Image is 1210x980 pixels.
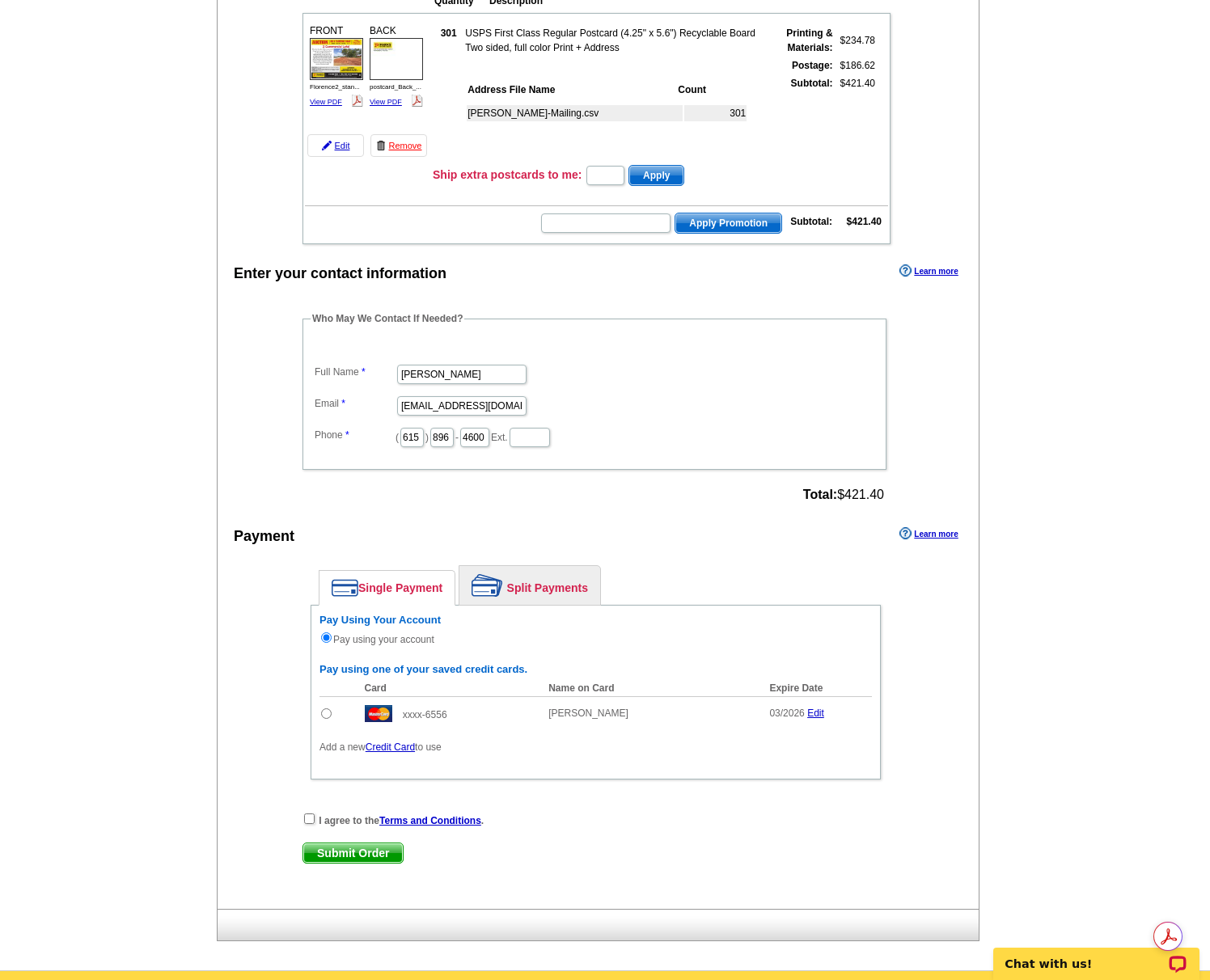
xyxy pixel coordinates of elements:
a: Terms and Conditions [379,815,481,826]
span: [PERSON_NAME] [548,708,628,719]
td: 301 [684,105,747,121]
img: trashcan-icon.gif [376,141,386,150]
td: USPS First Class Regular Postcard (4.25" x 5.6") Recyclable Board Two sided, full color Print + A... [464,25,769,56]
img: single-payment.png [332,579,358,597]
button: Apply [628,165,684,186]
strong: I agree to the . [319,815,484,826]
img: pdf_logo.png [351,95,363,107]
a: Edit [307,134,364,157]
td: $234.78 [836,25,876,56]
a: Remove [370,134,427,157]
p: Add a new to use [319,740,872,754]
span: postcard_Back_... [370,83,421,91]
strong: Subtotal: [791,78,833,89]
legend: Who May We Contact If Needed? [311,311,464,326]
strong: 301 [441,27,457,39]
span: $421.40 [803,488,884,502]
img: small-thumb.jpg [370,38,423,79]
span: Apply Promotion [675,213,781,233]
th: Count [677,82,747,98]
strong: Total: [803,488,837,501]
label: Full Name [315,365,396,379]
div: FRONT [307,21,366,111]
strong: $421.40 [847,216,882,227]
td: $421.40 [836,75,876,159]
span: xxxx-6556 [403,709,447,720]
dd: ( ) - Ext. [311,424,878,449]
strong: Subtotal: [790,216,832,227]
a: Learn more [899,264,958,277]
button: Apply Promotion [675,213,782,234]
img: pdf_logo.png [411,95,423,107]
span: Florence2_stan... [310,83,360,91]
iframe: LiveChat chat widget [983,929,1210,980]
th: Card [357,680,541,697]
span: Submit Order [303,843,403,863]
label: Email [315,396,396,411]
strong: Printing & Materials: [786,27,832,53]
a: Learn more [899,527,958,540]
a: Edit [807,708,824,719]
th: Address File Name [467,82,675,98]
img: mast.gif [365,705,392,722]
span: 03/2026 [769,708,804,719]
a: View PDF [370,98,402,106]
div: Enter your contact information [234,263,446,285]
img: pencil-icon.gif [322,141,332,150]
td: $186.62 [836,57,876,74]
td: [PERSON_NAME]-Mailing.csv [467,105,683,121]
th: Name on Card [540,680,761,697]
div: BACK [367,21,425,111]
h6: Pay Using Your Account [319,614,872,627]
div: Payment [234,526,294,547]
strong: Postage: [792,60,833,71]
a: Single Payment [319,571,455,605]
img: split-payment.png [472,574,503,597]
a: View PDF [310,98,342,106]
a: Credit Card [366,741,415,753]
h3: Ship extra postcards to me: [433,167,582,182]
a: Split Payments [459,566,600,605]
div: Pay using your account [319,614,872,647]
h6: Pay using one of your saved credit cards. [319,663,872,676]
th: Expire Date [761,680,872,697]
label: Phone [315,428,396,442]
img: small-thumb.jpg [310,38,363,79]
span: Apply [629,166,683,185]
